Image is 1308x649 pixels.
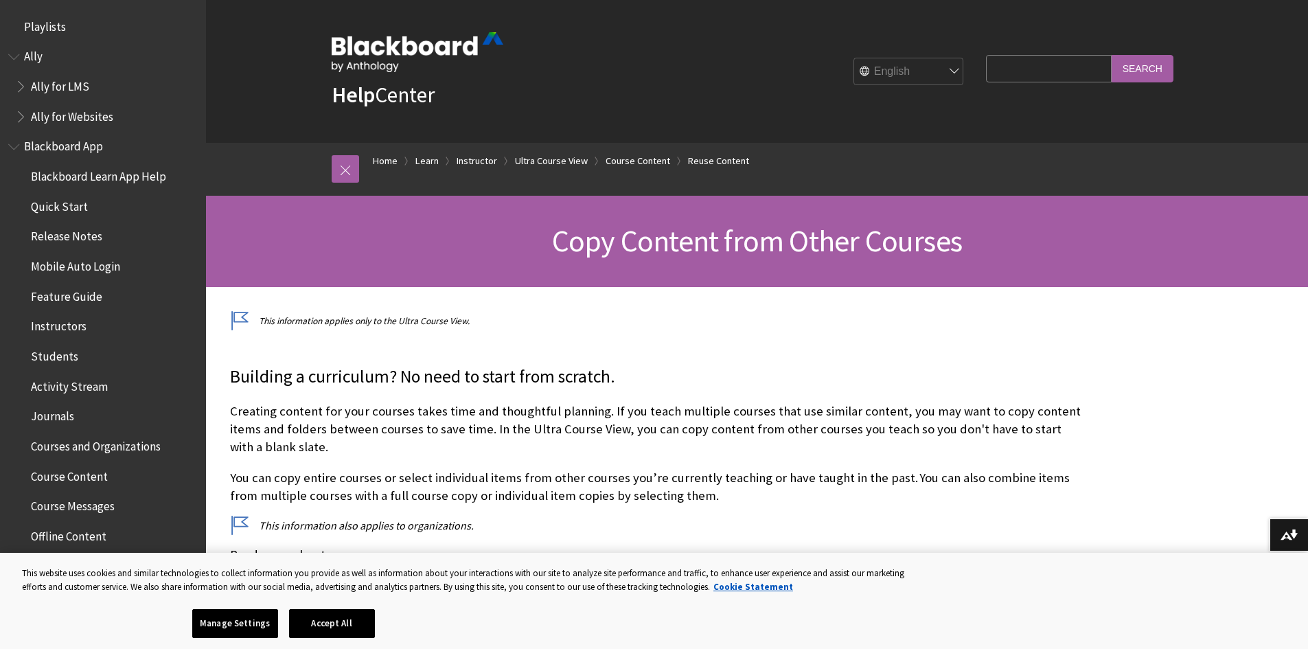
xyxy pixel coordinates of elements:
[24,45,43,64] span: Ally
[230,365,1081,389] p: Building a curriculum? No need to start from scratch.
[1112,55,1173,82] input: Search
[31,285,102,304] span: Feature Guide
[854,58,964,86] select: Site Language Selector
[192,609,278,638] button: Manage Settings
[230,402,1081,457] p: Creating content for your courses takes time and thoughtful planning. If you teach multiple cours...
[31,435,161,453] span: Courses and Organizations
[24,135,103,154] span: Blackboard App
[332,32,503,72] img: Blackboard by Anthology
[31,495,115,514] span: Course Messages
[31,195,88,214] span: Quick Start
[230,315,1081,328] p: This information applies only to the Ultra Course View.
[31,165,166,183] span: Blackboard Learn App Help
[230,469,1081,505] p: You can copy entire courses or select individual items from other courses you’re currently teachi...
[332,81,435,109] a: HelpCenter
[606,152,670,170] a: Course Content
[8,45,198,128] nav: Book outline for Anthology Ally Help
[8,15,198,38] nav: Book outline for Playlists
[230,546,1081,564] p: Read more about:
[713,581,793,593] a: More information about your privacy, opens in a new tab
[688,152,749,170] a: Reuse Content
[31,465,108,483] span: Course Content
[31,75,89,93] span: Ally for LMS
[24,15,66,34] span: Playlists
[31,255,120,273] span: Mobile Auto Login
[373,152,398,170] a: Home
[552,222,962,260] span: Copy Content from Other Courses
[31,225,102,244] span: Release Notes
[332,81,375,109] strong: Help
[457,152,497,170] a: Instructor
[289,609,375,638] button: Accept All
[31,345,78,363] span: Students
[515,152,588,170] a: Ultra Course View
[415,152,439,170] a: Learn
[31,525,106,543] span: Offline Content
[22,567,916,593] div: This website uses cookies and similar technologies to collect information you provide as well as ...
[31,105,113,124] span: Ally for Websites
[31,315,87,334] span: Instructors
[31,375,108,394] span: Activity Stream
[31,405,74,424] span: Journals
[230,518,1081,533] p: This information also applies to organizations.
